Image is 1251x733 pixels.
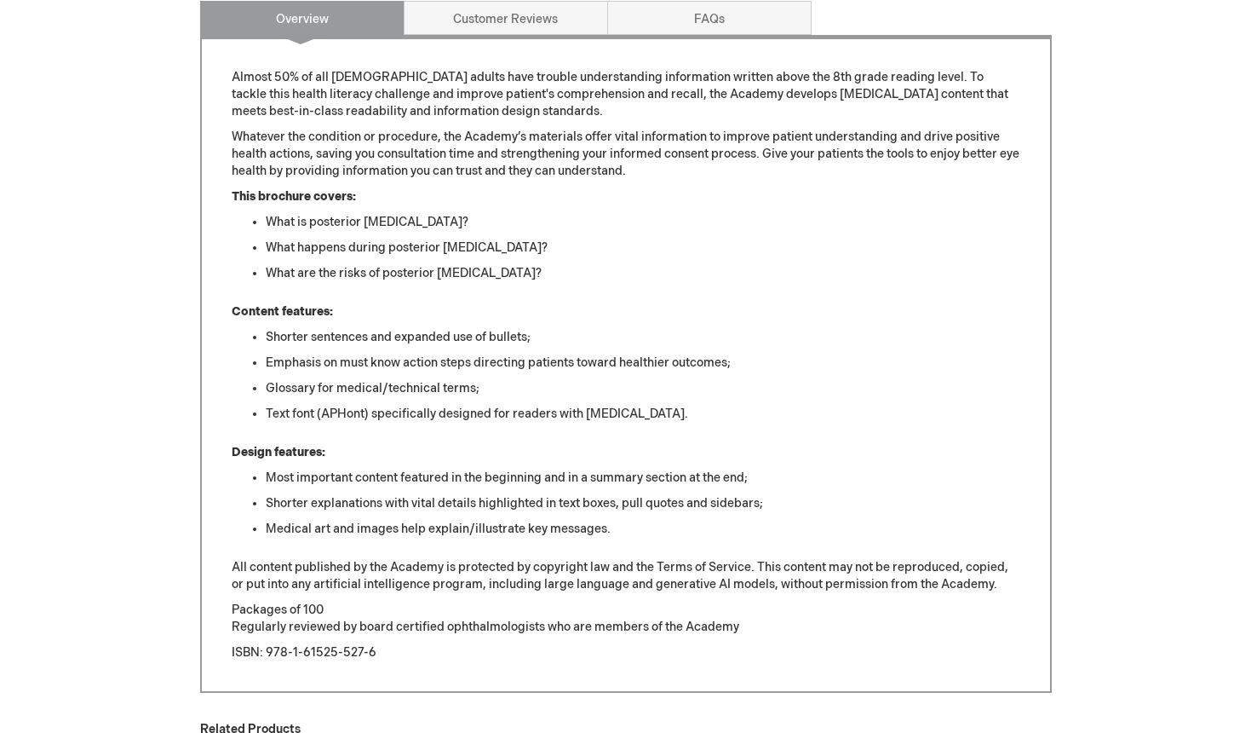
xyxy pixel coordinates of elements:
[266,214,1020,231] li: What is posterior [MEDICAL_DATA]?
[232,602,1020,636] p: Packages of 100 Regularly reviewed by board certified ophthalmologists who are members of the Aca...
[266,265,1020,282] li: What are the risks of posterior [MEDICAL_DATA]?
[266,406,1020,423] li: Text font (APHont) specifically designed for readers with [MEDICAL_DATA].
[232,445,325,459] strong: Design features:
[232,644,1020,661] p: ISBN: 978-1-61525-527-6
[232,69,1020,120] p: Almost 50% of all [DEMOGRAPHIC_DATA] adults have trouble understanding information written above ...
[404,1,608,35] a: Customer Reviews
[607,1,812,35] a: FAQs
[200,1,405,35] a: Overview
[232,559,1020,593] p: All content published by the Academy is protected by copyright law and the Terms of Service. This...
[232,129,1020,180] p: Whatever the condition or procedure, the Academy’s materials offer vital information to improve p...
[266,329,1020,346] li: Shorter sentences and expanded use of bullets;
[266,355,1020,372] li: Emphasis on must know action steps directing patients toward healthier outcomes;
[266,240,1020,257] li: What happens during posterior [MEDICAL_DATA]?
[266,495,1020,512] li: Shorter explanations with vital details highlighted in text boxes, pull quotes and sidebars;
[266,470,1020,487] li: Most important content featured in the beginning and in a summary section at the end;
[232,304,333,319] strong: Content features:
[232,189,356,204] strong: This brochure covers:
[266,521,1020,538] li: Medical art and images help explain/illustrate key messages.
[266,380,1020,397] li: Glossary for medical/technical terms;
